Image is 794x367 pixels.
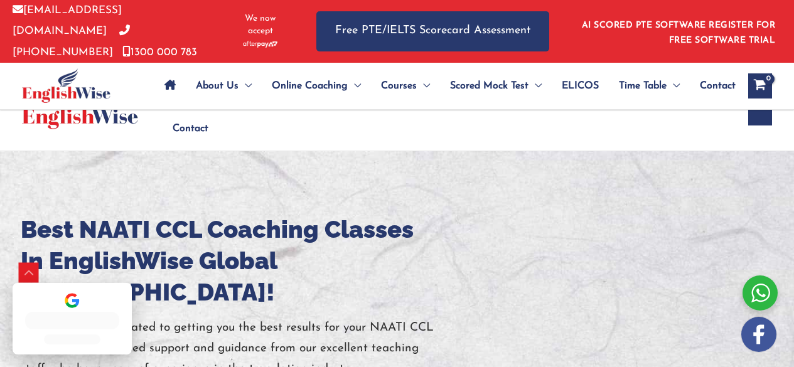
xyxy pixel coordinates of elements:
a: Scored Mock TestMenu Toggle [440,64,552,108]
nav: Site Navigation: Main Menu [154,64,736,108]
a: Time TableMenu Toggle [609,64,690,108]
span: Contact [173,107,208,151]
span: Scored Mock Test [450,64,528,108]
aside: Header Widget 1 [574,11,781,51]
a: AI SCORED PTE SOFTWARE REGISTER FOR FREE SOFTWARE TRIAL [582,21,776,45]
a: View Shopping Cart, empty [748,73,772,98]
a: Online CoachingMenu Toggle [262,64,371,108]
span: Menu Toggle [528,64,542,108]
a: Contact [690,64,736,108]
a: Free PTE/IELTS Scorecard Assessment [316,11,549,51]
span: Menu Toggle [667,64,680,108]
a: CoursesMenu Toggle [371,64,440,108]
span: Menu Toggle [417,64,430,108]
span: ELICOS [562,64,599,108]
img: cropped-ew-logo [22,68,110,103]
span: Online Coaching [272,64,348,108]
span: Menu Toggle [348,64,361,108]
span: Contact [700,64,736,108]
a: [EMAIL_ADDRESS][DOMAIN_NAME] [13,5,122,36]
a: [PHONE_NUMBER] [13,26,130,57]
img: white-facebook.png [741,317,776,352]
a: Contact [163,107,208,151]
span: Menu Toggle [239,64,252,108]
span: Courses [381,64,417,108]
img: Afterpay-Logo [243,41,277,48]
h1: Best NAATI CCL Coaching Classes In EnglishWise Global [GEOGRAPHIC_DATA]! [21,214,460,308]
span: Time Table [619,64,667,108]
span: About Us [196,64,239,108]
a: 1300 000 783 [122,47,197,58]
a: About UsMenu Toggle [186,64,262,108]
a: ELICOS [552,64,609,108]
span: We now accept [235,13,285,38]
